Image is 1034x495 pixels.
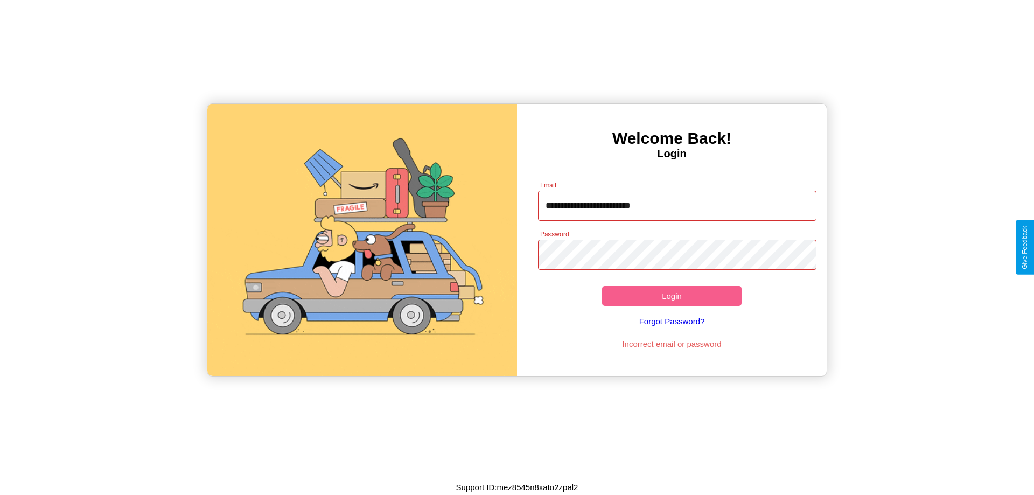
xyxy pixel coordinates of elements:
[517,148,827,160] h4: Login
[533,337,812,351] p: Incorrect email or password
[540,229,569,239] label: Password
[1021,226,1029,269] div: Give Feedback
[602,286,742,306] button: Login
[456,480,578,494] p: Support ID: mez8545n8xato2zpal2
[207,104,517,376] img: gif
[517,129,827,148] h3: Welcome Back!
[533,306,812,337] a: Forgot Password?
[540,180,557,190] label: Email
